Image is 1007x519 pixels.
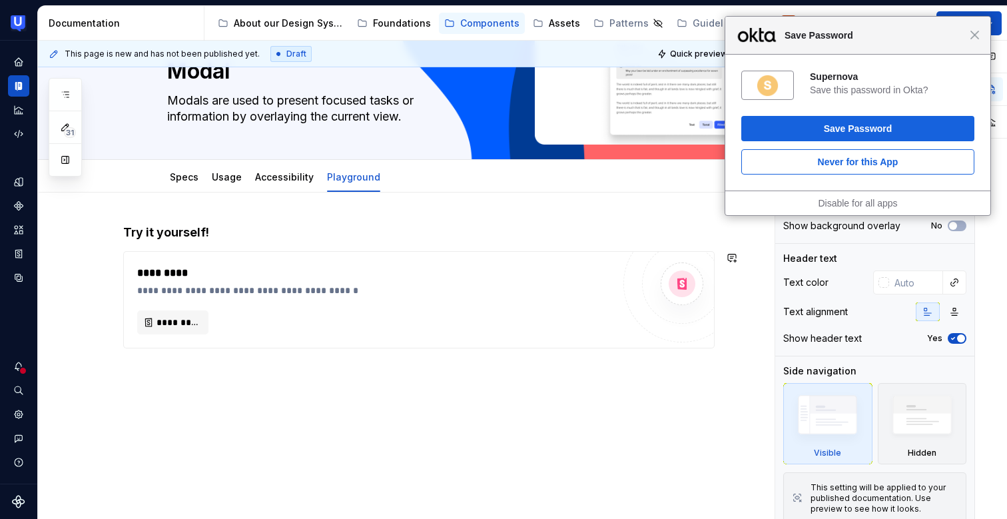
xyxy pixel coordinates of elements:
img: 41adf70f-fc1c-4662-8e2d-d2ab9c673b1b.png [11,15,27,31]
span: 31 [64,127,76,138]
div: Supernova [810,71,974,83]
div: About our Design System [234,17,344,30]
button: Quick preview [653,45,733,63]
a: Playground [327,171,380,183]
a: Specs [170,171,198,183]
span: Close [970,30,980,40]
div: Visible [783,383,872,464]
a: Components [439,13,525,34]
a: About our Design System [212,13,349,34]
div: Header text [783,252,837,265]
button: Search ⌘K [8,380,29,401]
div: Visible [814,448,841,458]
button: Share [876,11,931,35]
div: Components [460,17,519,30]
a: Assets [527,13,585,34]
a: Components [8,195,29,217]
span: Save Password [778,27,970,43]
div: Foundations [373,17,431,30]
label: No [931,221,942,231]
a: Foundations [352,13,436,34]
a: Assets [8,219,29,241]
div: Text color [783,276,829,289]
div: Accessibility [250,163,319,191]
div: Show header text [783,332,862,345]
a: Usage [212,171,242,183]
a: Documentation [8,75,29,97]
div: Text alignment [783,305,848,318]
a: Guidelines [671,13,763,34]
div: Page tree [212,10,720,37]
div: Patterns [609,17,649,30]
textarea: Modals are used to present focused tasks or information by overlaying the current view. [165,90,668,127]
a: Settings [8,404,29,425]
div: Guidelines [693,17,743,30]
a: Storybook stories [8,243,29,264]
input: Auto [889,270,943,294]
div: Playground [322,163,386,191]
a: Data sources [8,267,29,288]
textarea: Modal [165,55,668,87]
h4: Try it yourself! [123,225,715,241]
div: Hidden [878,383,967,464]
div: Hidden [908,448,936,458]
a: Accessibility [255,171,314,183]
div: Documentation [49,17,198,30]
div: This setting will be applied to your published documentation. Use preview to see how it looks. [811,482,958,514]
span: Quick preview [670,49,727,59]
a: Patterns [588,13,669,34]
a: Home [8,51,29,73]
button: Save Password [741,116,974,141]
button: Contact support [8,428,29,449]
div: Save this password in Okta? [810,84,974,96]
a: Design tokens [8,171,29,193]
div: Show background overlay [783,219,900,233]
div: Side navigation [783,364,856,378]
button: Notifications [8,356,29,377]
span: This page is new and has not been published yet. [65,49,260,59]
div: Specs [165,163,204,191]
div: Usage [206,163,247,191]
button: Preview [936,11,1002,35]
div: Assets [549,17,580,30]
button: Add [723,14,773,33]
svg: Supernova Logo [12,495,25,508]
img: 8RClKwAAAAGSURBVAMAyKdtwnyVUBQAAAAASUVORK5CYII= [756,74,779,97]
a: Code automation [8,123,29,145]
button: Never for this App [741,149,974,175]
label: Yes [927,333,942,344]
a: Disable for all apps [818,198,897,209]
a: Analytics [8,99,29,121]
span: Draft [286,49,306,59]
